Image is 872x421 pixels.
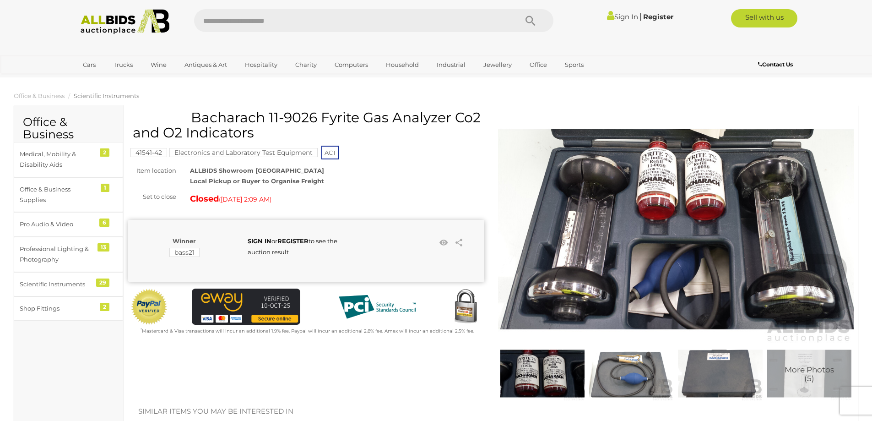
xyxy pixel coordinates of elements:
a: Trucks [108,57,139,72]
a: Cars [77,57,102,72]
a: Shop Fittings 2 [14,296,123,321]
a: Professional Lighting & Photography 13 [14,237,123,272]
div: Professional Lighting & Photography [20,244,95,265]
span: More Photos (5) [785,366,834,383]
h2: Office & Business [23,116,114,141]
a: Office & Business Supplies 1 [14,177,123,213]
mark: 41541-42 [130,148,167,157]
a: Sports [559,57,590,72]
a: Scientific Instruments 29 [14,272,123,296]
small: Mastercard & Visa transactions will incur an additional 1.9% fee. Paypal will incur an additional... [141,328,474,334]
div: Shop Fittings [20,303,95,314]
img: Bacharach 11-9026 Fyrite Gas Analyzer Co2 and O2 Indicators [498,115,854,344]
button: Search [508,9,553,32]
a: Hospitality [239,57,283,72]
img: eWAY Payment Gateway [192,289,300,325]
a: Register [643,12,673,21]
div: 13 [97,243,109,252]
a: REGISTER [277,237,309,245]
img: Official PayPal Seal [130,289,168,325]
div: Pro Audio & Video [20,219,95,230]
span: or to see the auction result [248,237,337,255]
h1: Bacharach 11-9026 Fyrite Gas Analyzer Co2 and O2 Indicators [133,110,482,140]
div: 1 [101,184,109,192]
a: Jewellery [477,57,518,72]
a: Office [524,57,553,72]
b: Contact Us [758,61,793,68]
a: Pro Audio & Video 6 [14,212,123,236]
a: [GEOGRAPHIC_DATA] [77,72,154,87]
a: Electronics and Laboratory Test Equipment [169,149,318,156]
div: Medical, Mobility & Disability Aids [20,149,95,170]
a: Medical, Mobility & Disability Aids 2 [14,142,123,177]
h2: Similar items you may be interested in [138,408,844,416]
strong: Local Pickup or Buyer to Organise Freight [190,177,324,185]
mark: Electronics and Laboratory Test Equipment [169,148,318,157]
a: Industrial [431,57,471,72]
span: ( ) [219,196,271,203]
li: Watch this item [437,236,450,250]
a: Wine [145,57,173,72]
b: Winner [173,237,196,245]
img: Secured by Rapid SSL [447,289,484,325]
span: | [639,11,642,22]
img: Bacharach 11-9026 Fyrite Gas Analyzer Co2 and O2 Indicators [589,346,673,401]
a: Office & Business [14,92,65,99]
img: Bacharach 11-9026 Fyrite Gas Analyzer Co2 and O2 Indicators [500,346,585,401]
a: 41541-42 [130,149,167,156]
a: Antiques & Art [179,57,233,72]
a: Contact Us [758,60,795,70]
img: Bacharach 11-9026 Fyrite Gas Analyzer Co2 and O2 Indicators [767,346,851,401]
div: 29 [96,279,109,287]
img: Bacharach 11-9026 Fyrite Gas Analyzer Co2 and O2 Indicators [678,346,762,401]
a: Charity [289,57,323,72]
div: Scientific Instruments [20,279,95,290]
span: ACT [321,146,339,159]
span: [DATE] 2:09 AM [221,195,270,203]
a: Computers [329,57,374,72]
strong: ALLBIDS Showroom [GEOGRAPHIC_DATA] [190,167,324,174]
div: 6 [99,219,109,227]
a: Sign In [607,12,638,21]
strong: Closed [190,194,219,204]
img: Allbids.com.au [76,9,175,34]
mark: bass21 [169,248,200,257]
div: Item location [121,165,183,176]
div: 2 [100,148,109,157]
div: Office & Business Supplies [20,184,95,206]
div: Set to close [121,191,183,202]
div: 2 [100,303,109,311]
a: More Photos(5) [767,346,851,401]
a: Sell with us [731,9,797,27]
a: Household [380,57,425,72]
img: PCI DSS compliant [331,289,423,325]
a: Scientific Instruments [74,92,139,99]
a: SIGN IN [248,237,271,245]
